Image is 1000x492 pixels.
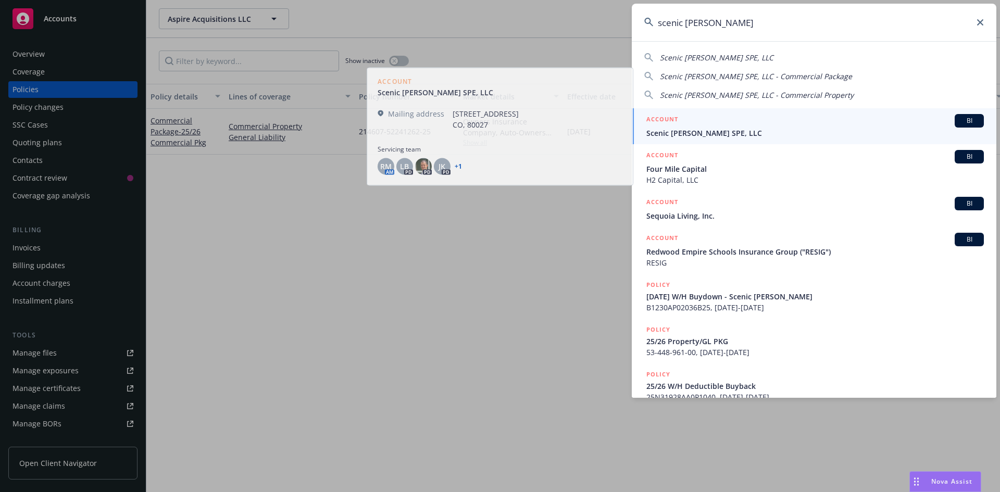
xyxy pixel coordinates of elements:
[931,477,972,486] span: Nova Assist
[646,302,984,313] span: B1230AP02036B25, [DATE]-[DATE]
[646,324,670,335] h5: POLICY
[646,347,984,358] span: 53-448-961-00, [DATE]-[DATE]
[632,363,996,408] a: POLICY25/26 W/H Deductible Buyback25N31928AA0P1040, [DATE]-[DATE]
[632,227,996,274] a: ACCOUNTBIRedwood Empire Schools Insurance Group ("RESIG")RESIG
[632,4,996,41] input: Search...
[646,381,984,392] span: 25/26 W/H Deductible Buyback
[646,291,984,302] span: [DATE] W/H Buydown - Scenic [PERSON_NAME]
[646,246,984,257] span: Redwood Empire Schools Insurance Group ("RESIG")
[959,199,980,208] span: BI
[660,90,854,100] span: Scenic [PERSON_NAME] SPE, LLC - Commercial Property
[909,471,981,492] button: Nova Assist
[646,150,678,162] h5: ACCOUNT
[646,197,678,209] h5: ACCOUNT
[959,116,980,125] span: BI
[646,369,670,380] h5: POLICY
[632,144,996,191] a: ACCOUNTBIFour Mile CapitalH2 Capital, LLC
[660,71,852,81] span: Scenic [PERSON_NAME] SPE, LLC - Commercial Package
[646,210,984,221] span: Sequoia Living, Inc.
[632,191,996,227] a: ACCOUNTBISequoia Living, Inc.
[660,53,773,62] span: Scenic [PERSON_NAME] SPE, LLC
[632,319,996,363] a: POLICY25/26 Property/GL PKG53-448-961-00, [DATE]-[DATE]
[646,392,984,402] span: 25N31928AA0P1040, [DATE]-[DATE]
[959,235,980,244] span: BI
[646,336,984,347] span: 25/26 Property/GL PKG
[959,152,980,161] span: BI
[646,174,984,185] span: H2 Capital, LLC
[910,472,923,491] div: Drag to move
[646,233,678,245] h5: ACCOUNT
[646,280,670,290] h5: POLICY
[646,163,984,174] span: Four Mile Capital
[646,257,984,268] span: RESIG
[632,108,996,144] a: ACCOUNTBIScenic [PERSON_NAME] SPE, LLC
[646,114,678,127] h5: ACCOUNT
[646,128,984,138] span: Scenic [PERSON_NAME] SPE, LLC
[632,274,996,319] a: POLICY[DATE] W/H Buydown - Scenic [PERSON_NAME]B1230AP02036B25, [DATE]-[DATE]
